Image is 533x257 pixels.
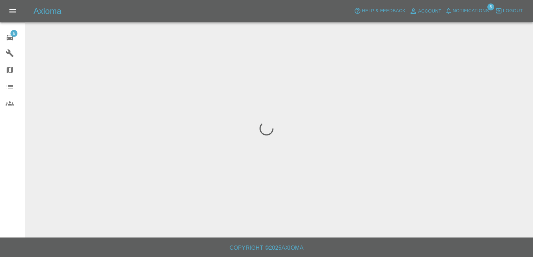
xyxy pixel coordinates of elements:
h6: Copyright © 2025 Axioma [6,243,527,253]
span: 6 [487,3,494,10]
span: Account [418,7,442,15]
span: Notifications [453,7,489,15]
button: Notifications [443,6,491,16]
span: 6 [10,30,17,37]
button: Open drawer [4,3,21,20]
a: Account [407,6,443,17]
span: Help & Feedback [362,7,405,15]
button: Help & Feedback [352,6,407,16]
h5: Axioma [33,6,61,17]
span: Logout [503,7,523,15]
button: Logout [494,6,525,16]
